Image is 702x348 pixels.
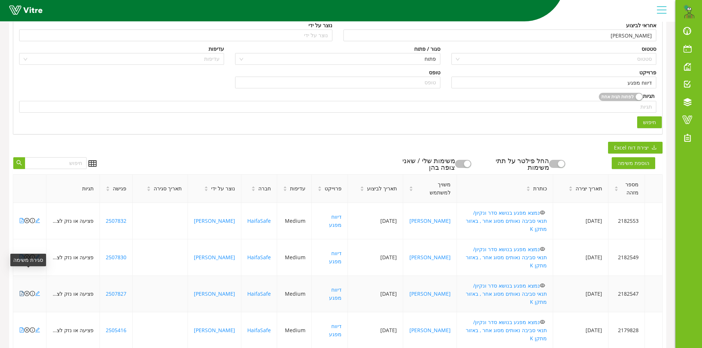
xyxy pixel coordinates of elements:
td: 2182549 [608,239,645,276]
span: caret-down [614,188,618,192]
span: eye [540,319,545,324]
span: פציעה או נזק לציוד [51,327,94,334]
span: info-circle [30,327,35,333]
span: search [16,160,22,166]
span: פציעה או נזק לציוד [51,290,94,297]
a: [PERSON_NAME] [194,290,235,297]
span: edit [35,327,40,333]
span: caret-up [147,185,151,189]
div: תגיות [643,92,654,101]
td: [DATE] [553,239,608,276]
a: 2505416 [106,327,126,334]
button: חיפוש [637,116,662,128]
span: close-circle [647,33,652,38]
a: דיווח מפגע [329,213,342,228]
span: caret-up [251,185,255,189]
span: caret-down [409,188,413,192]
a: [PERSON_NAME] [409,290,451,297]
td: Medium [277,239,312,276]
span: caret-down [147,188,151,192]
span: caret-down [204,188,208,192]
span: close-circle [647,80,652,85]
span: caret-down [251,188,255,192]
td: 2182553 [608,203,645,239]
span: עדיפות [290,184,305,193]
span: יצירת דוח Excel [614,144,649,152]
a: HaifaSafe [247,290,271,297]
span: close-circle [24,291,29,296]
span: caret-down [526,188,530,192]
a: דיווח מפגע [329,286,342,301]
span: caret-up [526,185,530,189]
a: נמצא מפגע בנושא סדר ונקיון/ תנאי סביבה נאותים מסוג אחר , באזור מתקן K [464,209,547,232]
a: [PERSON_NAME] [194,327,235,334]
span: caret-up [569,185,573,189]
a: [PERSON_NAME] [194,254,235,261]
span: caret-down [360,188,364,192]
span: eye [540,283,545,288]
span: edit [35,218,40,223]
a: edit [35,217,40,224]
a: נמצא מפגע בנושא סדר ונקיון/ תנאי סביבה נאותים מסוג אחר , באזור מתקן K [464,282,547,305]
td: [DATE] [348,239,403,276]
a: HaifaSafe [247,327,271,334]
span: כותרת [533,184,547,193]
th: תגיות [46,175,100,203]
span: file-pdf [19,327,24,333]
a: file-pdf [19,290,24,297]
div: אחראי לביצוע [626,21,656,29]
span: חברה [258,184,271,193]
div: טופס [429,68,440,77]
div: נוצר על ידי [308,21,332,29]
button: search [13,157,25,169]
td: 2182547 [608,276,645,312]
a: [PERSON_NAME] [409,254,451,261]
td: [DATE] [553,276,608,312]
span: edit [35,291,40,296]
span: פציעה או נזק לציוד [51,254,94,261]
td: Medium [277,203,312,239]
span: לפחות תגית אחת [601,93,634,101]
a: 2507832 [106,217,126,224]
span: מספר מזהה [621,180,639,197]
span: file-pdf [19,291,24,296]
a: file-pdf [19,327,24,334]
span: info-circle [30,218,35,223]
span: תאריך לביצוע [367,184,397,193]
a: [PERSON_NAME] [409,217,451,224]
span: caret-up [409,185,413,189]
span: info-circle [30,291,35,296]
span: close-circle [24,327,29,333]
td: [DATE] [348,276,403,312]
span: תאריך יצירה [576,184,602,193]
button: downloadיצירת דוח Excel [608,142,663,154]
input: חיפוש [25,157,87,169]
span: נוצר על ידי [211,184,235,193]
span: caret-down [283,188,287,192]
span: פגישה [113,184,126,193]
span: close-circle [455,57,460,61]
a: דיווח מפגע [329,250,342,265]
div: עדיפות [209,45,224,53]
a: דיווח מפגע [329,323,342,338]
span: פתוח [240,53,436,64]
div: פרוייקט [639,68,656,77]
div: משימות שלי / שאני צופה בהן [392,157,455,171]
span: close-circle [24,218,29,223]
a: [PERSON_NAME] [409,327,451,334]
a: 2507827 [106,290,126,297]
span: caret-up [204,185,208,189]
span: משויך למשתמש [416,180,451,197]
td: Medium [277,276,312,312]
span: eye [540,246,545,252]
a: [PERSON_NAME] [194,217,235,224]
td: [DATE] [348,203,403,239]
span: caret-down [318,188,322,192]
a: נמצא מפגע בנושא סדר ונקיון/ תנאי סביבה נאותים מסוג אחר , באזור מתקן K [464,319,547,342]
span: caret-up [614,185,618,189]
span: eye [540,210,545,215]
span: caret-up [318,185,322,189]
div: סטטוס [642,45,656,53]
a: file-pdf [19,217,24,224]
span: file-pdf [19,218,24,223]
